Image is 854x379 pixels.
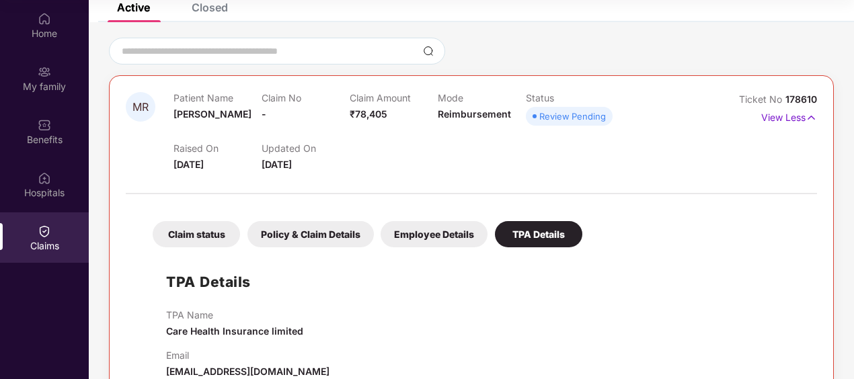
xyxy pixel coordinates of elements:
span: [DATE] [262,159,292,170]
p: Updated On [262,142,350,154]
span: Reimbursement [438,108,511,120]
div: Active [117,1,150,14]
p: Mode [438,92,526,103]
span: - [262,108,266,120]
h1: TPA Details [166,271,251,293]
div: Review Pending [539,110,606,123]
p: Email [166,349,329,361]
span: [PERSON_NAME] [173,108,251,120]
div: Policy & Claim Details [247,221,374,247]
p: View Less [761,107,817,125]
span: [DATE] [173,159,204,170]
img: svg+xml;base64,PHN2ZyB4bWxucz0iaHR0cDovL3d3dy53My5vcmcvMjAwMC9zdmciIHdpZHRoPSIxNyIgaGVpZ2h0PSIxNy... [806,110,817,125]
img: svg+xml;base64,PHN2ZyBpZD0iU2VhcmNoLTMyeDMyIiB4bWxucz0iaHR0cDovL3d3dy53My5vcmcvMjAwMC9zdmciIHdpZH... [423,46,434,56]
div: Employee Details [381,221,488,247]
div: Claim status [153,221,240,247]
p: Raised On [173,142,262,154]
p: Status [526,92,614,103]
span: Ticket No [739,93,785,105]
img: svg+xml;base64,PHN2ZyBpZD0iSG9tZSIgeG1sbnM9Imh0dHA6Ly93d3cudzMub3JnLzIwMDAvc3ZnIiB3aWR0aD0iMjAiIG... [38,12,51,26]
p: TPA Name [166,309,303,321]
img: svg+xml;base64,PHN2ZyBpZD0iSG9zcGl0YWxzIiB4bWxucz0iaHR0cDovL3d3dy53My5vcmcvMjAwMC9zdmciIHdpZHRoPS... [38,171,51,185]
span: MR [132,101,149,113]
span: 178610 [785,93,817,105]
p: Patient Name [173,92,262,103]
p: Claim No [262,92,350,103]
p: Claim Amount [350,92,438,103]
span: [EMAIL_ADDRESS][DOMAIN_NAME] [166,366,329,377]
span: Care Health Insurance limited [166,325,303,337]
img: svg+xml;base64,PHN2ZyB3aWR0aD0iMjAiIGhlaWdodD0iMjAiIHZpZXdCb3g9IjAgMCAyMCAyMCIgZmlsbD0ibm9uZSIgeG... [38,65,51,79]
img: svg+xml;base64,PHN2ZyBpZD0iQ2xhaW0iIHhtbG5zPSJodHRwOi8vd3d3LnczLm9yZy8yMDAwL3N2ZyIgd2lkdGg9IjIwIi... [38,224,51,238]
div: TPA Details [495,221,582,247]
img: svg+xml;base64,PHN2ZyBpZD0iQmVuZWZpdHMiIHhtbG5zPSJodHRwOi8vd3d3LnczLm9yZy8yMDAwL3N2ZyIgd2lkdGg9Ij... [38,118,51,132]
span: ₹78,405 [350,108,387,120]
div: Closed [192,1,228,14]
